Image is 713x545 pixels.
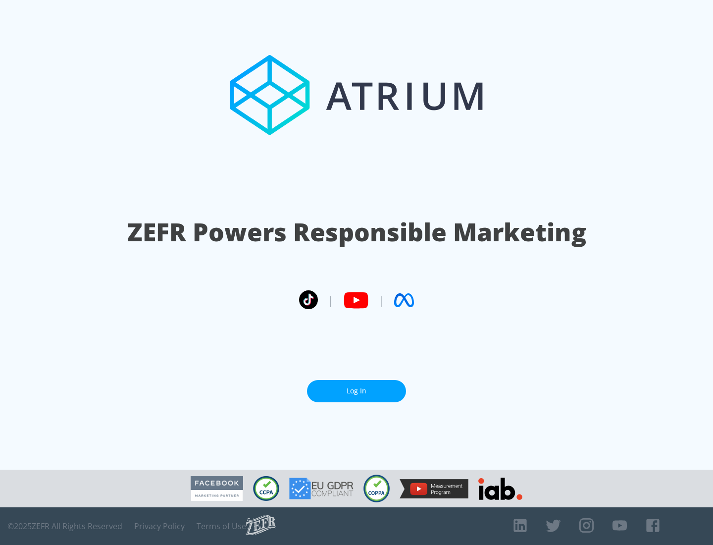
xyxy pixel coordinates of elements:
a: Terms of Use [197,521,246,531]
span: © 2025 ZEFR All Rights Reserved [7,521,122,531]
h1: ZEFR Powers Responsible Marketing [127,215,586,249]
span: | [328,293,334,308]
img: YouTube Measurement Program [400,479,468,498]
span: | [378,293,384,308]
img: Facebook Marketing Partner [191,476,243,501]
img: CCPA Compliant [253,476,279,501]
img: GDPR Compliant [289,478,354,499]
img: IAB [478,478,522,500]
a: Log In [307,380,406,402]
a: Privacy Policy [134,521,185,531]
img: COPPA Compliant [363,475,390,502]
